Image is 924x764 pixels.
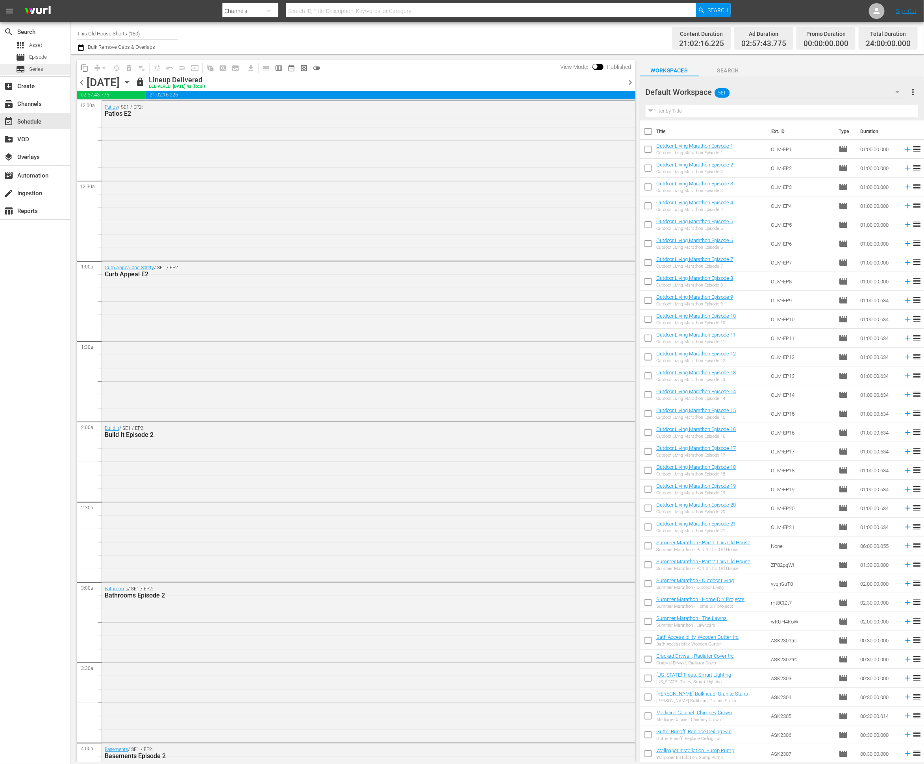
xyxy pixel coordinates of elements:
td: 01:00:00.634 [857,442,900,461]
div: Outdoor Living Marathon Episode 12 [656,358,736,363]
span: Create Search Block [217,62,229,74]
td: 01:00:00.000 [857,215,900,234]
a: Summer Marathon - Part 2 This Old House [656,559,751,564]
svg: Add to Schedule [904,693,912,701]
a: Outdoor Living Marathon Episode 7 [656,256,733,262]
a: Outdoor Living Marathon Episode 8 [656,275,733,281]
a: Outdoor Living Marathon Episode 17 [656,445,736,451]
span: Episode [839,541,848,551]
div: / SE1 / EP2: [105,104,588,117]
a: [US_STATE] Trees, Smart Lighting [656,672,731,678]
a: Summer Marathon - Home DIY Projects [656,596,745,602]
span: reorder [912,371,922,380]
span: reorder [912,182,922,191]
a: Outdoor Living Marathon Episode 2 [656,162,733,168]
span: Create Series Block [229,62,242,74]
svg: Add to Schedule [904,202,912,210]
div: Curb Appeal E2 [105,270,588,278]
svg: Add to Schedule [904,353,912,361]
div: Outdoor Living Marathon Episode 10 [656,320,736,326]
span: reorder [912,220,922,229]
span: 21:02:16.225 [679,39,724,48]
span: Clear Lineup [135,62,148,74]
span: reorder [912,390,922,399]
span: preview_outlined [300,64,308,72]
a: Outdoor Living Marathon Episode 19 [656,483,736,489]
td: OLM-EP13 [768,366,835,385]
td: wKUH4KoW [768,612,835,631]
div: Cracked Drywall, Radiator Cover [656,660,734,666]
a: Outdoor Living Marathon Episode 1 [656,143,733,149]
span: VOD [4,135,13,144]
div: Outdoor Living Marathon Episode 4 [656,207,733,212]
td: 01:00:00.000 [857,253,900,272]
span: content_copy [81,64,89,72]
span: menu [5,6,14,16]
span: date_range_outlined [287,64,295,72]
td: OLM-EP17 [768,442,835,461]
span: Search [699,66,758,76]
svg: Add to Schedule [904,598,912,607]
span: reorder [912,163,922,172]
td: OLM-EP12 [768,348,835,366]
span: Episode [839,163,848,173]
span: more_vert [909,87,918,97]
td: 01:00:00.634 [857,480,900,499]
div: Outdoor Living Marathon Episode 8 [656,283,733,288]
span: Episode [839,201,848,211]
span: Search [4,27,13,37]
span: reorder [912,446,922,456]
td: OLM-EP11 [768,329,835,348]
svg: Add to Schedule [904,579,912,588]
button: Search [696,3,731,17]
span: Episode [839,560,848,570]
a: Outdoor Living Marathon Episode 15 [656,407,736,413]
svg: Add to Schedule [904,277,912,286]
div: Lineup Delivered [149,76,205,84]
td: OLM-EP16 [768,423,835,442]
div: [DATE] [87,76,120,89]
td: 01:00:00.634 [857,348,900,366]
span: Episode [839,220,848,229]
div: Promo Duration [804,28,848,39]
span: reorder [912,673,922,683]
span: Toggle to switch from Published to Draft view. [593,64,598,69]
svg: Add to Schedule [904,542,912,550]
span: reorder [912,427,922,437]
svg: Add to Schedule [904,334,912,342]
div: Outdoor Living Marathon Episode 3 [656,188,733,193]
div: Outdoor Living Marathon Episode 13 [656,377,736,382]
svg: Add to Schedule [904,504,912,512]
td: OLM-EP18 [768,461,835,480]
span: Episode [29,53,47,61]
td: 01:00:00.000 [857,140,900,159]
td: 01:00:00.634 [857,518,900,536]
div: / SE1 / EP2: [105,425,588,438]
svg: Add to Schedule [904,315,912,324]
span: reorder [912,560,922,569]
div: Summer Marathon - Home DIY projects [656,604,745,609]
td: OLM-EP6 [768,234,835,253]
svg: Add to Schedule [904,617,912,626]
a: Outdoor Living Marathon Episode 18 [656,464,736,470]
span: movie_filter [4,171,13,180]
span: Asset [29,41,42,49]
td: 01:00:00.000 [857,234,900,253]
span: Episode [839,617,848,626]
span: reorder [912,295,922,305]
div: Outdoor Living Marathon Episode 7 [656,264,733,269]
span: Search [707,3,728,17]
td: 01:30:00.000 [857,555,900,574]
td: 00:30:00.000 [857,688,900,707]
td: 01:00:00.634 [857,385,900,404]
div: Outdoor Living Marathon Episode 18 [656,472,736,477]
span: reorder [912,579,922,588]
div: Summer Marathon - Lawncare [656,623,727,628]
td: 01:00:00.634 [857,291,900,310]
span: Episode [839,466,848,475]
div: Outdoor Living Marathon Episode 6 [656,245,733,250]
div: Outdoor Living Marathon Episode 9 [656,302,733,307]
span: Copy Lineup [78,62,91,74]
a: Gutter Runoff, Replace Ceiling Fan [656,729,732,734]
td: OLM-EP21 [768,518,835,536]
